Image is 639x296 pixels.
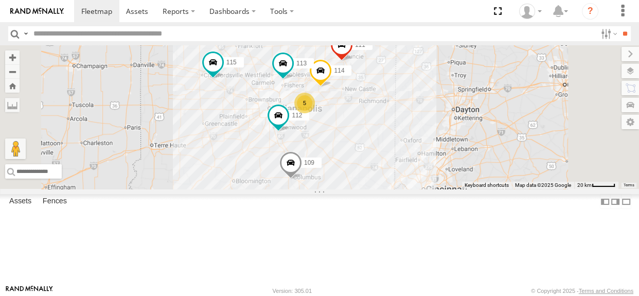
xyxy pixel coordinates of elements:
label: Search Filter Options [597,26,619,41]
a: Terms [624,183,634,187]
span: 114 [334,66,344,74]
span: 112 [292,111,302,118]
i: ? [582,3,598,20]
button: Drag Pegman onto the map to open Street View [5,138,26,159]
span: Map data ©2025 Google [515,182,571,188]
span: 111 [355,41,365,48]
a: Terms and Conditions [579,288,633,294]
a: Visit our Website [6,286,53,296]
label: Fences [38,195,72,209]
label: Hide Summary Table [621,194,631,209]
button: Zoom Home [5,79,20,93]
div: 5 [294,93,315,113]
button: Zoom in [5,50,20,64]
img: rand-logo.svg [10,8,64,15]
button: Zoom out [5,64,20,79]
span: 20 km [577,182,592,188]
button: Keyboard shortcuts [465,182,509,189]
span: 115 [226,58,237,65]
span: 109 [304,159,314,166]
label: Search Query [22,26,30,41]
label: Measure [5,98,20,112]
label: Map Settings [622,115,639,129]
label: Dock Summary Table to the Right [610,194,620,209]
div: Version: 305.01 [273,288,312,294]
button: Map Scale: 20 km per 42 pixels [574,182,618,189]
label: Assets [4,195,37,209]
div: © Copyright 2025 - [531,288,633,294]
span: 113 [296,60,307,67]
div: Brandon Hickerson [516,4,545,19]
label: Dock Summary Table to the Left [600,194,610,209]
